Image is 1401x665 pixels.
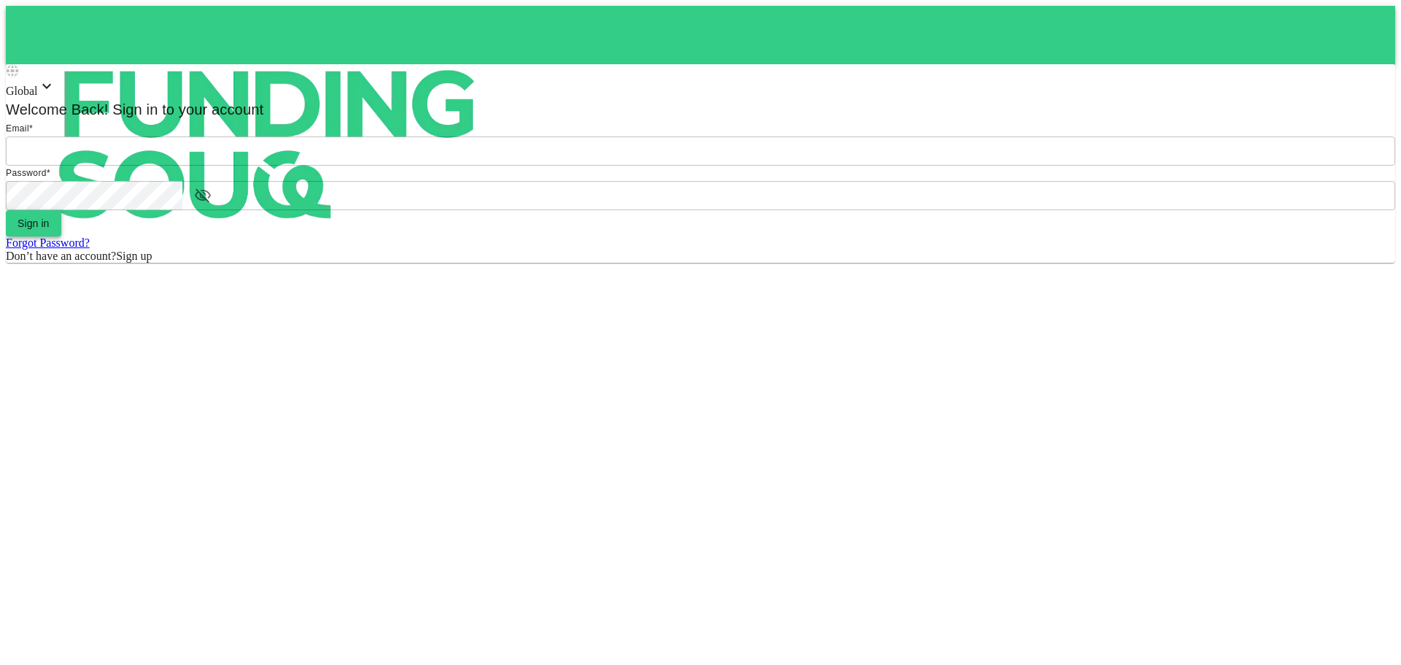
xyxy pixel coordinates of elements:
[6,6,531,283] img: logo
[109,101,264,118] span: Sign in to your account
[6,137,1395,166] input: email
[6,123,29,134] span: Email
[6,181,182,210] input: password
[6,210,61,237] button: Sign in
[6,77,1395,98] div: Global
[6,168,47,178] span: Password
[6,101,109,118] span: Welcome Back!
[116,250,152,262] span: Sign up
[6,6,1395,64] a: logo
[6,237,90,249] a: Forgot Password?
[6,250,116,262] span: Don’t have an account?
